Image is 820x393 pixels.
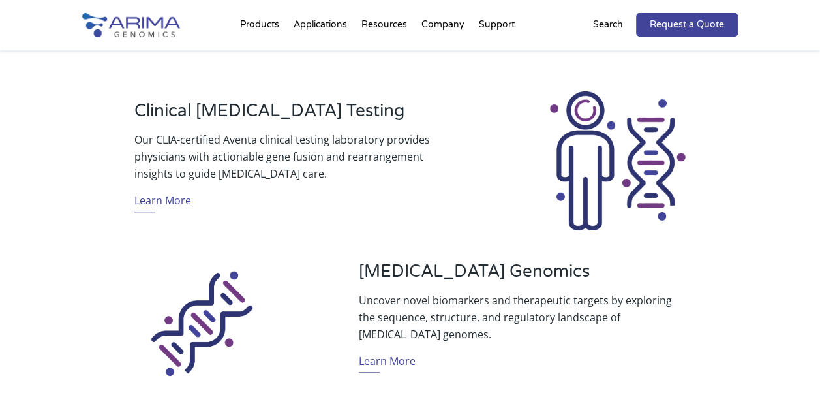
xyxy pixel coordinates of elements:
img: Clinical Testing Icon [545,89,690,233]
iframe: Chat Widget [755,330,820,393]
p: Our CLIA-certified Aventa clinical testing laboratory provides physicians with actionable gene fu... [134,131,461,182]
a: Learn More [134,192,191,212]
p: Uncover novel biomarkers and therapeutic targets by exploring the sequence, structure, and regula... [359,292,686,343]
h3: [MEDICAL_DATA] Genomics [359,261,686,292]
h3: Clinical [MEDICAL_DATA] Testing [134,101,461,131]
a: Learn More [359,353,416,373]
p: Search [593,16,623,33]
a: Request a Quote [636,13,738,37]
img: Arima-Genomics-logo [82,13,180,37]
